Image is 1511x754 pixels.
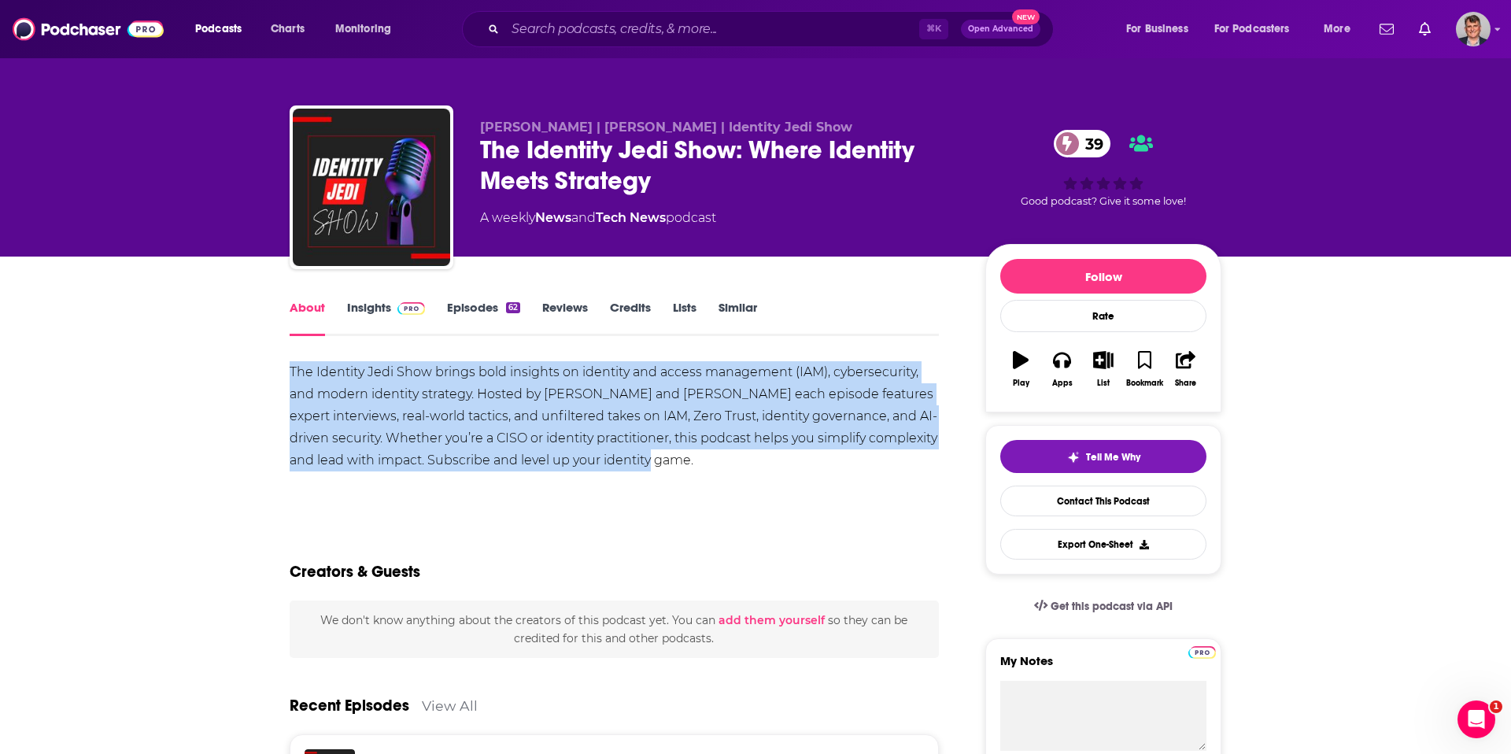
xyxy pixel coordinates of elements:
[1124,341,1165,397] button: Bookmark
[506,302,520,313] div: 62
[290,361,939,471] div: The Identity Jedi Show brings bold insights on identity and access management (IAM), cybersecurit...
[1000,653,1206,681] label: My Notes
[422,697,478,714] a: View All
[1012,9,1040,24] span: New
[968,25,1033,33] span: Open Advanced
[290,300,325,336] a: About
[1097,379,1110,388] div: List
[397,302,425,315] img: Podchaser Pro
[535,210,571,225] a: News
[184,17,262,42] button: open menu
[1188,644,1216,659] a: Pro website
[290,562,420,582] h2: Creators & Guests
[290,696,409,715] a: Recent Episodes
[1051,600,1173,613] span: Get this podcast via API
[1490,700,1502,713] span: 1
[673,300,696,336] a: Lists
[719,614,825,626] button: add them yourself
[1126,379,1163,388] div: Bookmark
[1021,195,1186,207] span: Good podcast? Give it some love!
[195,18,242,40] span: Podcasts
[335,18,391,40] span: Monitoring
[961,20,1040,39] button: Open AdvancedNew
[447,300,520,336] a: Episodes62
[1126,18,1188,40] span: For Business
[1000,486,1206,516] a: Contact This Podcast
[480,120,852,135] span: [PERSON_NAME] | [PERSON_NAME] | Identity Jedi Show
[1413,16,1437,43] a: Show notifications dropdown
[1070,130,1111,157] span: 39
[480,209,716,227] div: A weekly podcast
[1373,16,1400,43] a: Show notifications dropdown
[1086,451,1140,464] span: Tell Me Why
[1041,341,1082,397] button: Apps
[1000,259,1206,294] button: Follow
[1067,451,1080,464] img: tell me why sparkle
[1013,379,1029,388] div: Play
[13,14,164,44] img: Podchaser - Follow, Share and Rate Podcasts
[477,11,1069,47] div: Search podcasts, credits, & more...
[1456,12,1491,46] span: Logged in as AndyShane
[571,210,596,225] span: and
[542,300,588,336] a: Reviews
[505,17,919,42] input: Search podcasts, credits, & more...
[347,300,425,336] a: InsightsPodchaser Pro
[1083,341,1124,397] button: List
[1313,17,1370,42] button: open menu
[1000,341,1041,397] button: Play
[1000,440,1206,473] button: tell me why sparkleTell Me Why
[1456,12,1491,46] img: User Profile
[1324,18,1350,40] span: More
[1052,379,1073,388] div: Apps
[1115,17,1208,42] button: open menu
[919,19,948,39] span: ⌘ K
[719,300,757,336] a: Similar
[260,17,314,42] a: Charts
[1000,300,1206,332] div: Rate
[596,210,666,225] a: Tech News
[1204,17,1313,42] button: open menu
[1214,18,1290,40] span: For Podcasters
[293,109,450,266] img: The Identity Jedi Show: Where Identity Meets Strategy
[1000,529,1206,560] button: Export One-Sheet
[1166,341,1206,397] button: Share
[271,18,305,40] span: Charts
[1054,130,1111,157] a: 39
[324,17,412,42] button: open menu
[320,613,907,645] span: We don't know anything about the creators of this podcast yet . You can so they can be credited f...
[1021,587,1185,626] a: Get this podcast via API
[610,300,651,336] a: Credits
[985,120,1221,217] div: 39Good podcast? Give it some love!
[1175,379,1196,388] div: Share
[1188,646,1216,659] img: Podchaser Pro
[1457,700,1495,738] iframe: Intercom live chat
[1456,12,1491,46] button: Show profile menu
